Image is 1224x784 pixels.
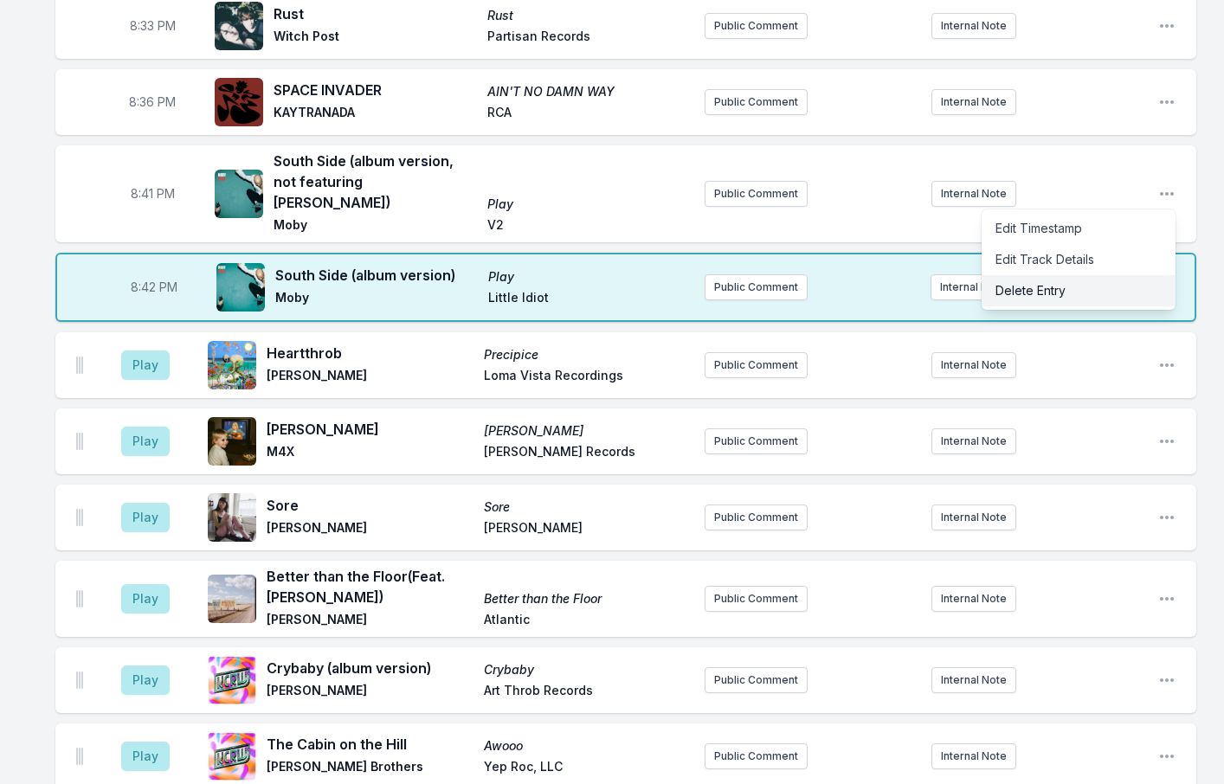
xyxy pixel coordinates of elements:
img: Drag Handle [76,509,83,526]
span: KAYTRANADA [274,104,477,125]
span: [PERSON_NAME] [267,419,473,440]
span: Atlantic [484,611,691,632]
button: Internal Note [931,743,1016,769]
img: Awooo [208,732,256,781]
button: Public Comment [705,586,808,612]
img: Drag Handle [76,672,83,689]
button: Open playlist item options [1158,433,1176,450]
span: Rust [274,3,477,24]
button: Public Comment [705,504,808,530]
span: Play [488,268,691,286]
span: Moby [274,216,477,237]
span: Art Throb Records [484,682,691,703]
span: Loma Vista Recordings [484,367,691,388]
span: [PERSON_NAME] [484,519,691,540]
button: Play [121,427,170,456]
button: Edit Timestamp [982,213,1176,244]
span: Crybaby (album version) [267,658,473,678]
span: Play [487,196,691,213]
button: Internal Note [931,352,1016,378]
img: Drag Handle [76,433,83,450]
span: RCA [487,104,691,125]
div: Open playlist item options [982,209,1176,310]
button: Open playlist item options [1158,748,1176,765]
img: Better than the Floor [208,575,256,623]
button: Internal Note [931,274,1015,300]
button: Play [121,665,170,695]
span: Timestamp [129,93,176,111]
span: Timestamp [131,185,175,202]
span: Precipice [484,346,691,363]
button: Internal Note [931,504,1016,530]
span: [PERSON_NAME] [484,422,691,440]
button: Open playlist item options [1158,509,1176,526]
img: Crybaby [208,656,256,704]
span: [PERSON_NAME] Brothers [267,758,473,779]
span: Sore [267,495,473,516]
button: Internal Note [931,428,1016,454]
button: Public Comment [705,181,808,207]
button: Play [121,742,170,771]
span: AIN'T NO DAMN WAY [487,83,691,100]
img: Rust [215,2,263,50]
span: Crybaby [484,661,691,678]
span: [PERSON_NAME] [267,611,473,632]
span: V2 [487,216,691,237]
button: Internal Note [931,89,1016,115]
span: Moby [275,289,478,310]
button: Edit Track Details [982,244,1176,275]
button: Open playlist item options [1158,17,1176,35]
span: M4X [267,443,473,464]
img: Kurt Cobain [208,417,256,466]
img: Drag Handle [76,357,83,374]
img: Play [215,170,263,218]
img: Play [216,263,265,312]
span: [PERSON_NAME] Records [484,443,691,464]
span: [PERSON_NAME] [267,519,473,540]
img: Drag Handle [76,590,83,607]
span: South Side (album version, not featuring [PERSON_NAME]) [274,151,477,213]
span: Sore [484,498,691,516]
button: Public Comment [705,743,808,769]
span: Better than the Floor (Feat. [PERSON_NAME]) [267,566,473,607]
button: Play [121,503,170,532]
button: Internal Note [931,586,1016,612]
span: [PERSON_NAME] [267,367,473,388]
span: South Side (album version) [275,265,478,286]
span: Little Idiot [488,289,691,310]
span: Heartthrob [267,343,473,363]
button: Internal Note [931,667,1016,693]
span: Awooo [484,737,691,755]
button: Open playlist item options [1158,93,1176,111]
button: Public Comment [705,274,808,300]
button: Public Comment [705,428,808,454]
button: Public Comment [705,89,808,115]
span: Better than the Floor [484,590,691,607]
span: Timestamp [131,279,177,296]
button: Open playlist item options [1158,357,1176,374]
img: Sore [208,493,256,542]
img: Precipice [208,341,256,389]
img: AIN'T NO DAMN WAY [215,78,263,126]
button: Public Comment [705,13,808,39]
button: Public Comment [705,352,808,378]
span: Timestamp [130,17,176,35]
span: [PERSON_NAME] [267,682,473,703]
button: Open playlist item options [1158,672,1176,689]
button: Open playlist item options [1158,185,1176,202]
button: Internal Note [931,13,1016,39]
button: Delete Entry [982,275,1176,306]
button: Internal Note [931,181,1016,207]
span: SPACE INVADER [274,80,477,100]
span: Witch Post [274,28,477,48]
button: Play [121,350,170,380]
span: The Cabin on the Hill [267,734,473,755]
span: Partisan Records [487,28,691,48]
button: Open playlist item options [1158,590,1176,607]
button: Public Comment [705,667,808,693]
span: Rust [487,7,691,24]
img: Drag Handle [76,748,83,765]
button: Play [121,584,170,614]
span: Yep Roc, LLC [484,758,691,779]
